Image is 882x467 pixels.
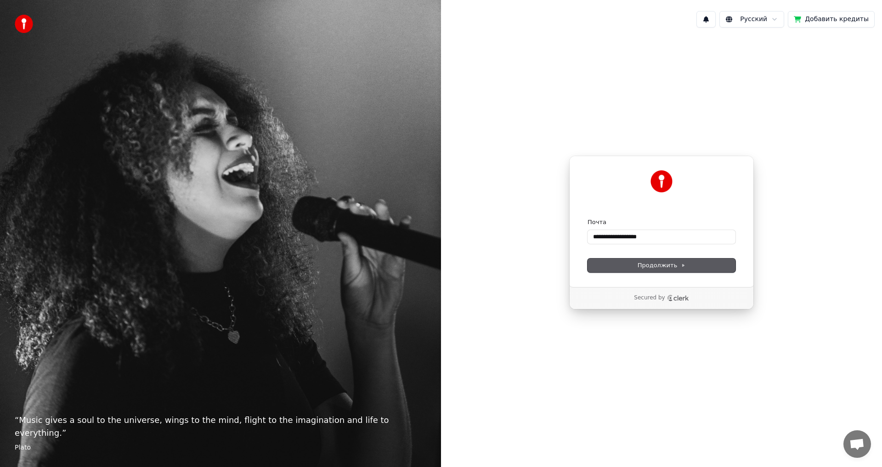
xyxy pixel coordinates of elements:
[634,294,665,302] p: Secured by
[15,15,33,33] img: youka
[638,261,686,270] span: Продолжить
[15,414,426,439] p: “ Music gives a soul to the universe, wings to the mind, flight to the imagination and life to ev...
[588,259,735,272] button: Продолжить
[650,170,673,192] img: Youka
[843,430,871,458] div: Открытый чат
[667,295,689,301] a: Clerk logo
[788,11,875,28] button: Добавить кредиты
[15,443,426,452] footer: Plato
[588,218,606,226] label: Почта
